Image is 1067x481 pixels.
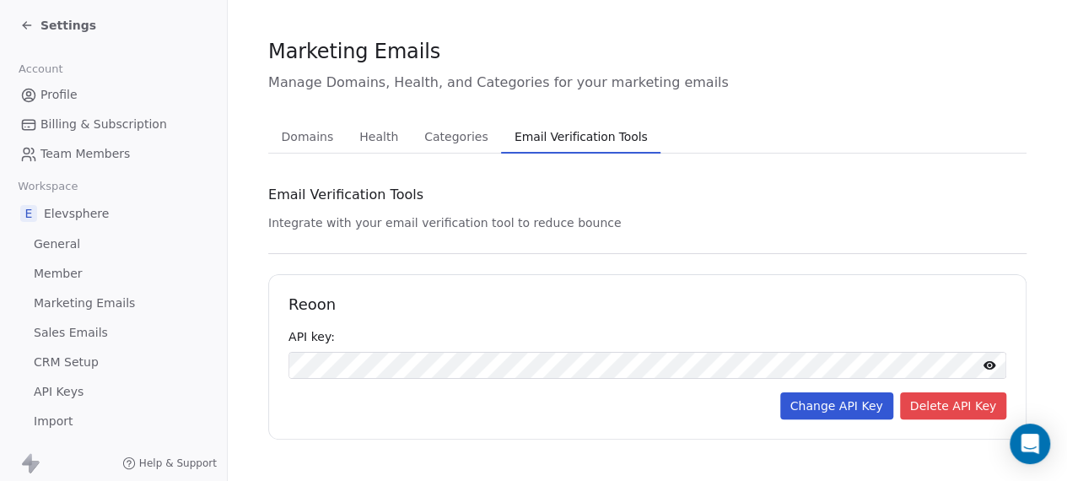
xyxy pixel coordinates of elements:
[20,205,37,222] span: E
[13,81,213,109] a: Profile
[34,324,108,342] span: Sales Emails
[288,295,1006,315] h1: Reoon
[13,378,213,406] a: API Keys
[900,392,1006,419] button: Delete API Key
[11,57,70,82] span: Account
[13,289,213,317] a: Marketing Emails
[13,230,213,258] a: General
[34,354,99,371] span: CRM Setup
[418,125,494,149] span: Categories
[40,17,96,34] span: Settings
[780,392,893,419] button: Change API Key
[13,111,213,138] a: Billing & Subscription
[34,413,73,430] span: Import
[13,349,213,376] a: CRM Setup
[288,328,1006,345] div: API key:
[11,174,85,199] span: Workspace
[268,73,1027,93] span: Manage Domains, Health, and Categories for your marketing emails
[13,260,213,288] a: Member
[1010,424,1050,464] div: Open Intercom Messenger
[44,205,109,222] span: Elevsphere
[34,265,83,283] span: Member
[13,319,213,347] a: Sales Emails
[34,235,80,253] span: General
[122,457,217,470] a: Help & Support
[139,457,217,470] span: Help & Support
[40,86,78,104] span: Profile
[275,125,341,149] span: Domains
[268,216,621,230] span: Integrate with your email verification tool to reduce bounce
[353,125,405,149] span: Health
[268,185,423,205] span: Email Verification Tools
[508,125,655,149] span: Email Verification Tools
[20,17,96,34] a: Settings
[268,39,440,64] span: Marketing Emails
[34,295,135,312] span: Marketing Emails
[13,140,213,168] a: Team Members
[40,116,167,133] span: Billing & Subscription
[34,383,84,401] span: API Keys
[13,408,213,435] a: Import
[40,145,130,163] span: Team Members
